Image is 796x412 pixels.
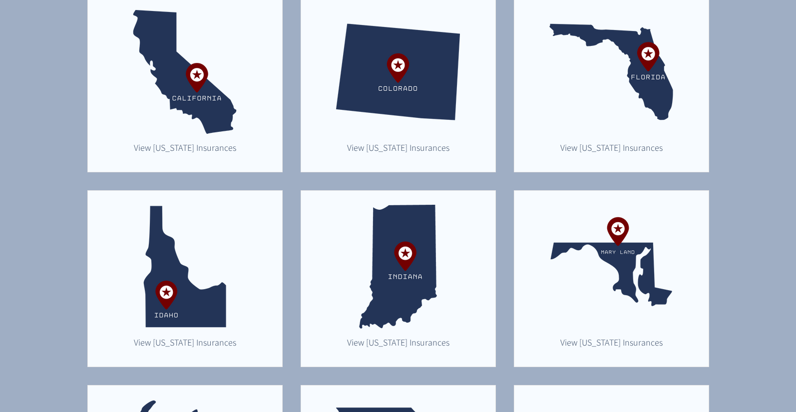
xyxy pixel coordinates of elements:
img: TelebehavioralHealth.US Placeholder [549,205,673,329]
a: View Indiana Insurances [342,335,455,350]
a: View California Insurances [128,140,242,155]
a: View Maryland Insurances [555,335,668,350]
img: TelebehavioralHealth.US Placeholder [336,205,460,329]
span: View [US_STATE] Insurances [134,142,236,153]
img: TelebehavioralHealth.US Placeholder [123,205,247,329]
span: View [US_STATE] Insurances [134,337,236,348]
span: View [US_STATE] Insurances [560,337,663,348]
img: TelebehavioralHealth.US Placeholder [336,10,460,134]
span: View [US_STATE] Insurances [347,142,449,153]
a: View Idaho Insurances [128,335,242,350]
img: TelebehavioralHealth.US Placeholder [549,10,673,134]
span: View [US_STATE] Insurances [560,142,663,153]
img: TelebehavioralHealth.US Placeholder [123,10,247,134]
a: View Colorado Insurances [342,140,455,155]
a: View Florida Insurances [555,140,668,155]
span: View [US_STATE] Insurances [347,337,449,348]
